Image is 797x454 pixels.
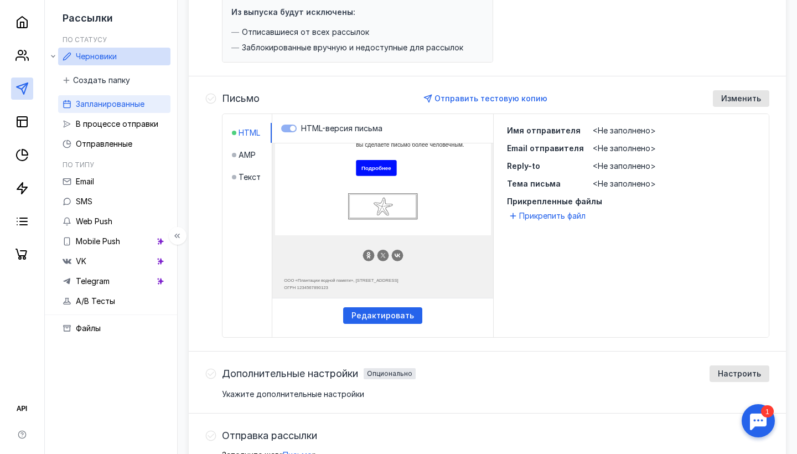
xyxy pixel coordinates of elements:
[239,127,260,138] span: HTML
[231,7,355,17] h4: Из выпуска будут исключены:
[718,369,761,379] span: Настроить
[76,296,115,306] span: A/B Тесты
[242,27,369,38] span: Отписавшиеся от всех рассылок
[58,319,170,337] a: Файлы
[420,90,553,107] button: Отправить тестовую копию
[239,149,256,161] span: AMP
[507,179,561,188] span: Тема письма
[721,94,761,104] span: Изменить
[76,276,110,286] span: Telegram
[351,311,414,321] span: Редактировать
[593,161,656,171] span: <Не заполнено>
[222,93,260,104] h4: Письмо
[76,323,101,333] span: Файлы
[58,213,170,230] a: Web Push
[25,7,38,19] div: 1
[301,123,382,133] span: HTML-версия письма
[593,179,656,188] span: <Не заполнено>
[58,72,136,89] button: Создать папку
[58,135,170,153] a: Отправленные
[222,368,358,379] span: Дополнительные настройки
[76,256,86,266] span: VK
[58,233,170,250] a: Mobile Push
[239,172,261,183] span: Текст
[63,12,113,24] span: Рассылки
[63,35,107,44] h5: По статусу
[76,51,117,61] span: Черновики
[58,173,170,190] a: Email
[76,119,158,128] span: В процессе отправки
[222,430,317,441] h4: Отправка рассылки
[76,236,120,246] span: Mobile Push
[343,307,422,324] button: Редактировать
[507,196,755,207] span: Прикрепленные файлы
[63,161,94,169] h5: По типу
[76,197,92,206] span: SMS
[58,95,170,113] a: Запланированные
[58,272,170,290] a: Telegram
[713,90,769,107] button: Изменить
[58,48,170,65] a: Черновики
[507,126,581,135] span: Имя отправителя
[58,193,170,210] a: SMS
[58,252,170,270] a: VK
[222,389,364,399] span: Укажите дополнительные настройки
[519,210,586,221] span: Прикрепить файл
[710,365,769,382] button: Настроить
[200,143,566,298] iframe: preview
[58,115,170,133] a: В процессе отправки
[76,177,94,186] span: Email
[242,42,463,53] span: Заблокированные вручную и недоступные для рассылок
[507,161,540,171] span: Reply-to
[76,99,144,109] span: Запланированные
[507,143,584,153] span: Email отправителя
[222,368,416,379] h4: Дополнительные настройкиОпционально
[73,76,130,85] span: Создать папку
[76,216,112,226] span: Web Push
[76,139,132,148] span: Отправленные
[593,143,656,153] span: <Не заполнено>
[434,94,547,103] span: Отправить тестовую копию
[507,209,590,223] button: Прикрепить файл
[367,370,412,377] div: Опционально
[58,292,170,310] a: A/B Тесты
[593,126,656,135] span: <Не заполнено>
